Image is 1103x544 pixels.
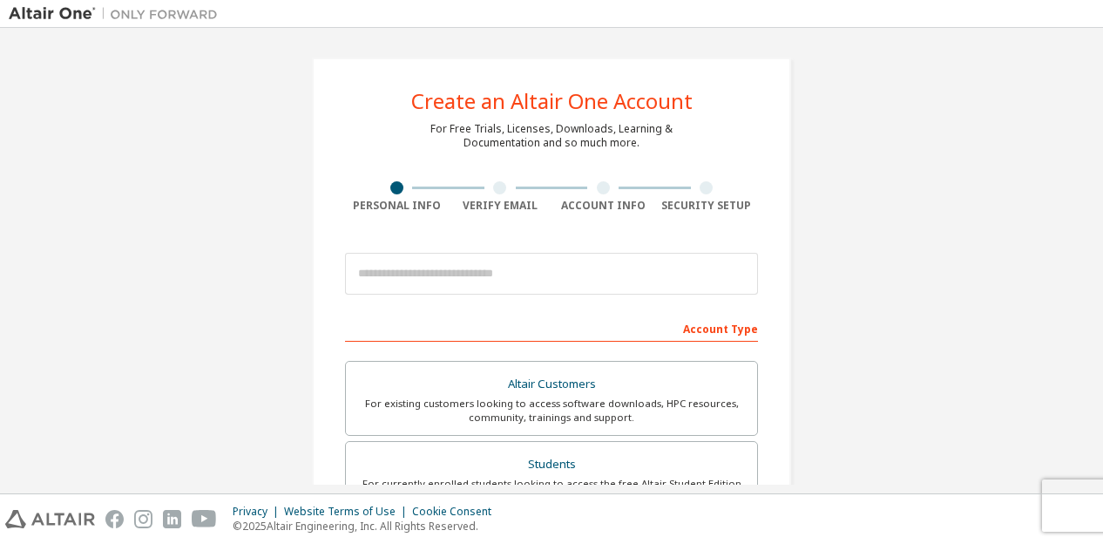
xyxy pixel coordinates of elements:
[284,505,412,519] div: Website Terms of Use
[430,122,673,150] div: For Free Trials, Licenses, Downloads, Learning & Documentation and so much more.
[356,397,747,425] div: For existing customers looking to access software downloads, HPC resources, community, trainings ...
[5,510,95,528] img: altair_logo.svg
[345,199,449,213] div: Personal Info
[9,5,227,23] img: Altair One
[233,505,284,519] div: Privacy
[356,477,747,505] div: For currently enrolled students looking to access the free Altair Student Edition bundle and all ...
[233,519,502,534] p: © 2025 Altair Engineering, Inc. All Rights Reserved.
[134,510,152,528] img: instagram.svg
[551,199,655,213] div: Account Info
[356,372,747,397] div: Altair Customers
[192,510,217,528] img: youtube.svg
[411,91,693,112] div: Create an Altair One Account
[412,505,502,519] div: Cookie Consent
[655,199,759,213] div: Security Setup
[105,510,124,528] img: facebook.svg
[163,510,181,528] img: linkedin.svg
[449,199,552,213] div: Verify Email
[345,314,758,342] div: Account Type
[356,452,747,477] div: Students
